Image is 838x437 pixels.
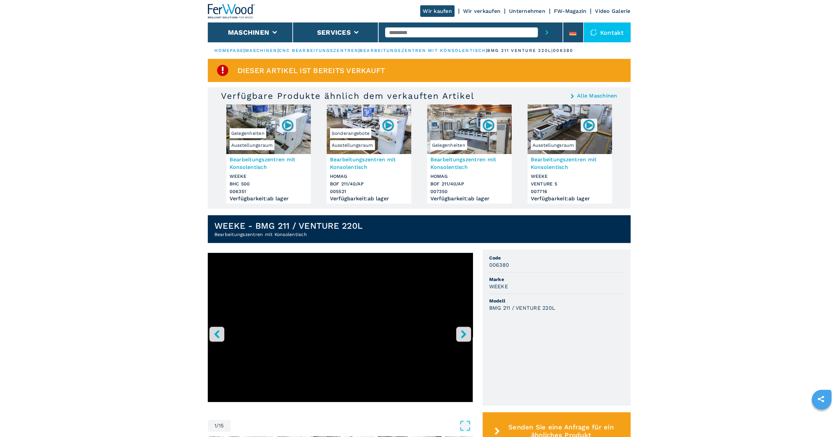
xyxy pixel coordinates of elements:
[382,119,394,132] img: 005521
[327,104,411,204] a: Bearbeitungszentren mit Konsolentisch HOMAG BOF 211/40/APAusstellungsraumSonderangebote005521Bear...
[528,104,612,154] img: Bearbeitungszentren mit Konsolentisch WEEKE VENTURE 5
[330,197,408,200] div: Verfügbarkeit : ab lager
[430,156,508,171] h3: Bearbeitungszentren mit Konsolentisch
[317,28,351,36] button: Services
[208,253,473,402] iframe: Centro di lavoro a Ventose in azione - WEEKE - BMG 211 / VENTURE 220L - Ferwoodgroup - 006380
[489,276,624,283] span: Marke
[584,22,631,42] div: Kontakt
[420,5,455,17] a: Wir kaufen
[538,22,556,42] button: submit-button
[430,173,508,195] h3: HOMAG BOF 211/40/AP 007350
[279,48,358,53] a: cnc bearbeitungszentren
[582,119,595,132] img: 007716
[208,253,473,413] div: Go to Slide 1
[277,48,278,53] span: |
[214,48,244,53] a: HOMEPAGE
[230,140,274,150] span: Ausstellungsraum
[553,48,573,54] p: 006380
[330,128,372,138] span: Sonderangebote
[456,327,471,341] button: right-button
[489,255,624,261] span: Code
[554,8,587,14] a: FW-Magazin
[214,220,363,231] h1: WEEKE - BMG 211 / VENTURE 220L
[810,407,833,432] iframe: Chat
[531,197,609,200] div: Verfügbarkeit : ab lager
[463,8,500,14] a: Wir verkaufen
[221,91,474,101] h3: Verfügbare Produkte ähnlich dem verkauften Artikel
[214,231,363,238] h2: Bearbeitungszentren mit Konsolentisch
[531,140,576,150] span: Ausstellungsraum
[358,48,360,53] span: |
[487,48,553,54] p: bmg 211 venture 220l |
[209,327,224,341] button: left-button
[214,423,216,428] span: 1
[330,156,408,171] h3: Bearbeitungszentren mit Konsolentisch
[590,29,597,36] img: Kontakt
[243,48,245,53] span: |
[489,298,624,304] span: Modell
[509,8,545,14] a: Unternehmen
[281,119,294,132] img: 006351
[230,156,308,171] h3: Bearbeitungszentren mit Konsolentisch
[228,28,269,36] button: Maschinen
[327,104,411,154] img: Bearbeitungszentren mit Konsolentisch HOMAG BOF 211/40/AP
[427,104,512,154] img: Bearbeitungszentren mit Konsolentisch HOMAG BOF 211/40/AP
[232,420,471,432] button: Open Fullscreen
[489,283,508,290] h3: WEEKE
[330,173,408,195] h3: HOMAG BOF 211/40/AP 005521
[330,140,375,150] span: Ausstellungsraum
[595,8,630,14] a: Video Galerie
[226,104,311,154] img: Bearbeitungszentren mit Konsolentisch WEEKE BHC 500
[245,48,277,53] a: maschinen
[216,423,219,428] span: /
[360,48,486,53] a: bearbeitungszentren mit konsolentisch
[427,104,512,204] a: Bearbeitungszentren mit Konsolentisch HOMAG BOF 211/40/APGelegenheiten007350Bearbeitungszentren m...
[230,197,308,200] div: Verfügbarkeit : ab lager
[430,197,508,200] div: Verfügbarkeit : ab lager
[813,391,829,407] a: sharethis
[489,261,509,269] h3: 006380
[216,64,229,77] img: SoldProduct
[230,173,308,195] h3: WEEKE BHC 500 006351
[489,304,556,312] h3: BMG 211 / VENTURE 220L
[531,173,609,195] h3: WEEKE VENTURE 5 007716
[577,93,617,99] a: Alle Maschinen
[237,67,385,74] span: Dieser Artikel ist bereits verkauft
[226,104,311,204] a: Bearbeitungszentren mit Konsolentisch WEEKE BHC 500AusstellungsraumGelegenheiten006351Bearbeitung...
[528,104,612,204] a: Bearbeitungszentren mit Konsolentisch WEEKE VENTURE 5Ausstellungsraum007716Bearbeitungszentren mi...
[430,140,467,150] span: Gelegenheiten
[219,423,224,428] span: 15
[230,128,266,138] span: Gelegenheiten
[482,119,495,132] img: 007350
[208,4,255,19] img: Ferwood
[531,156,609,171] h3: Bearbeitungszentren mit Konsolentisch
[486,48,487,53] span: |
